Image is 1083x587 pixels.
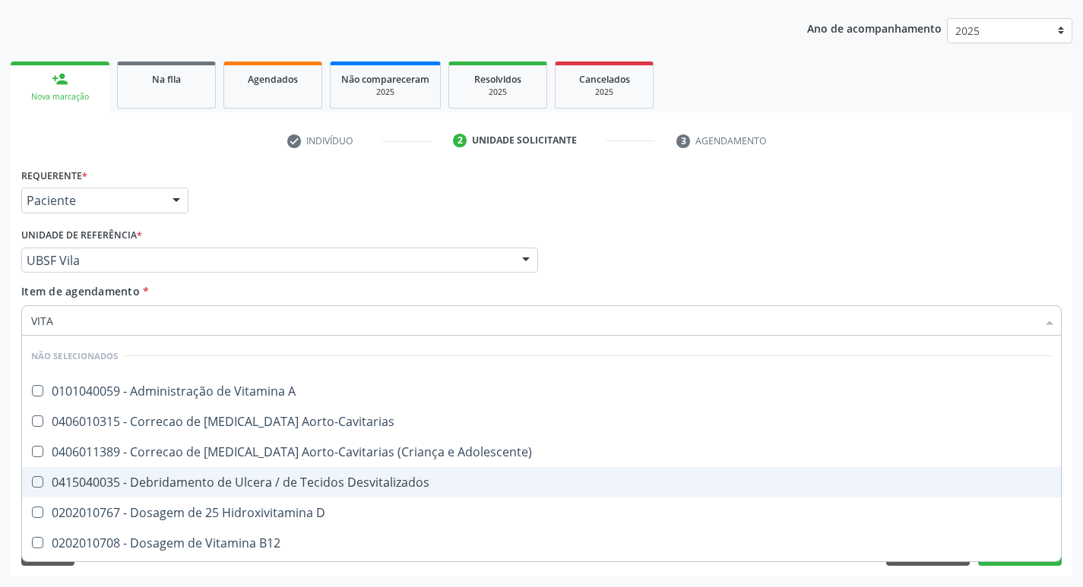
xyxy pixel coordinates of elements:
div: 0202010767 - Dosagem de 25 Hidroxivitamina D [31,507,1052,519]
div: 0101040059 - Administração de Vitamina A [31,385,1052,397]
span: Cancelados [579,73,630,86]
label: Requerente [21,164,87,188]
span: Agendados [248,73,298,86]
div: 2025 [341,87,429,98]
span: Resolvidos [474,73,521,86]
span: Não compareceram [341,73,429,86]
div: 2025 [566,87,642,98]
span: Na fila [152,73,181,86]
div: 0406010315 - Correcao de [MEDICAL_DATA] Aorto-Cavitarias [31,415,1052,428]
div: person_add [52,71,68,87]
span: Item de agendamento [21,284,140,298]
p: Ano de acompanhamento [807,18,942,37]
div: 0415040035 - Debridamento de Ulcera / de Tecidos Desvitalizados [31,476,1052,488]
div: 2025 [460,87,536,98]
div: 2 [453,134,467,147]
label: Unidade de referência [21,224,142,248]
div: Unidade solicitante [472,134,577,147]
div: Nova marcação [21,91,99,103]
span: UBSF Vila [27,253,507,268]
div: 0406011389 - Correcao de [MEDICAL_DATA] Aorto-Cavitarias (Criança e Adolescente) [31,446,1052,458]
div: 0202010708 - Dosagem de Vitamina B12 [31,537,1052,549]
input: Buscar por procedimentos [31,305,1037,336]
span: Paciente [27,193,157,208]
